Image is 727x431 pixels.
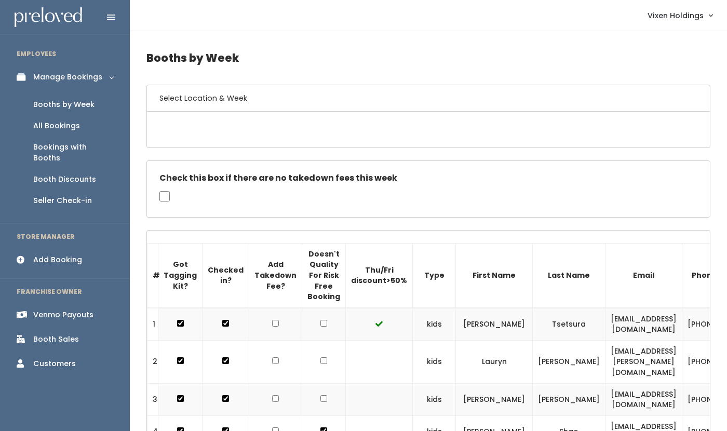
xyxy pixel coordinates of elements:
[33,174,96,185] div: Booth Discounts
[456,383,533,415] td: [PERSON_NAME]
[159,173,697,183] h5: Check this box if there are no takedown fees this week
[456,340,533,383] td: Lauryn
[33,309,93,320] div: Venmo Payouts
[15,7,82,28] img: preloved logo
[637,4,723,26] a: Vixen Holdings
[147,340,158,383] td: 2
[33,334,79,345] div: Booth Sales
[33,72,102,83] div: Manage Bookings
[413,383,456,415] td: kids
[33,195,92,206] div: Seller Check-in
[413,308,456,341] td: kids
[533,383,605,415] td: [PERSON_NAME]
[158,243,203,307] th: Got Tagging Kit?
[605,340,682,383] td: [EMAIL_ADDRESS][PERSON_NAME][DOMAIN_NAME]
[33,254,82,265] div: Add Booking
[249,243,302,307] th: Add Takedown Fee?
[413,243,456,307] th: Type
[605,243,682,307] th: Email
[147,85,710,112] h6: Select Location & Week
[33,99,95,110] div: Booths by Week
[533,308,605,341] td: Tsetsura
[533,340,605,383] td: [PERSON_NAME]
[147,308,158,341] td: 1
[605,383,682,415] td: [EMAIL_ADDRESS][DOMAIN_NAME]
[605,308,682,341] td: [EMAIL_ADDRESS][DOMAIN_NAME]
[33,142,113,164] div: Bookings with Booths
[146,44,710,72] h4: Booths by Week
[33,120,80,131] div: All Bookings
[147,243,158,307] th: #
[456,308,533,341] td: [PERSON_NAME]
[456,243,533,307] th: First Name
[648,10,704,21] span: Vixen Holdings
[346,243,413,307] th: Thu/Fri discount>50%
[302,243,346,307] th: Doesn't Quality For Risk Free Booking
[203,243,249,307] th: Checked in?
[147,383,158,415] td: 3
[413,340,456,383] td: kids
[33,358,76,369] div: Customers
[533,243,605,307] th: Last Name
